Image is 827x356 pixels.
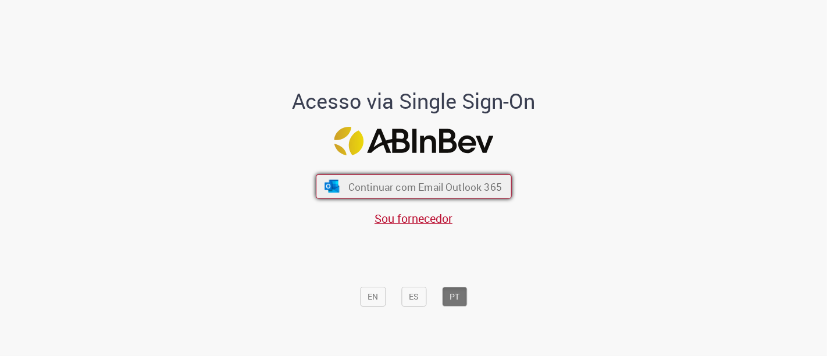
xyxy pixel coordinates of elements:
button: PT [442,287,467,307]
img: ícone Azure/Microsoft 360 [323,180,340,193]
h1: Acesso via Single Sign-On [252,90,575,113]
button: ícone Azure/Microsoft 360 Continuar com Email Outlook 365 [316,175,512,199]
a: Sou fornecedor [375,211,452,226]
img: Logo ABInBev [334,127,493,155]
span: Continuar com Email Outlook 365 [348,180,501,193]
button: EN [360,287,386,307]
button: ES [401,287,426,307]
